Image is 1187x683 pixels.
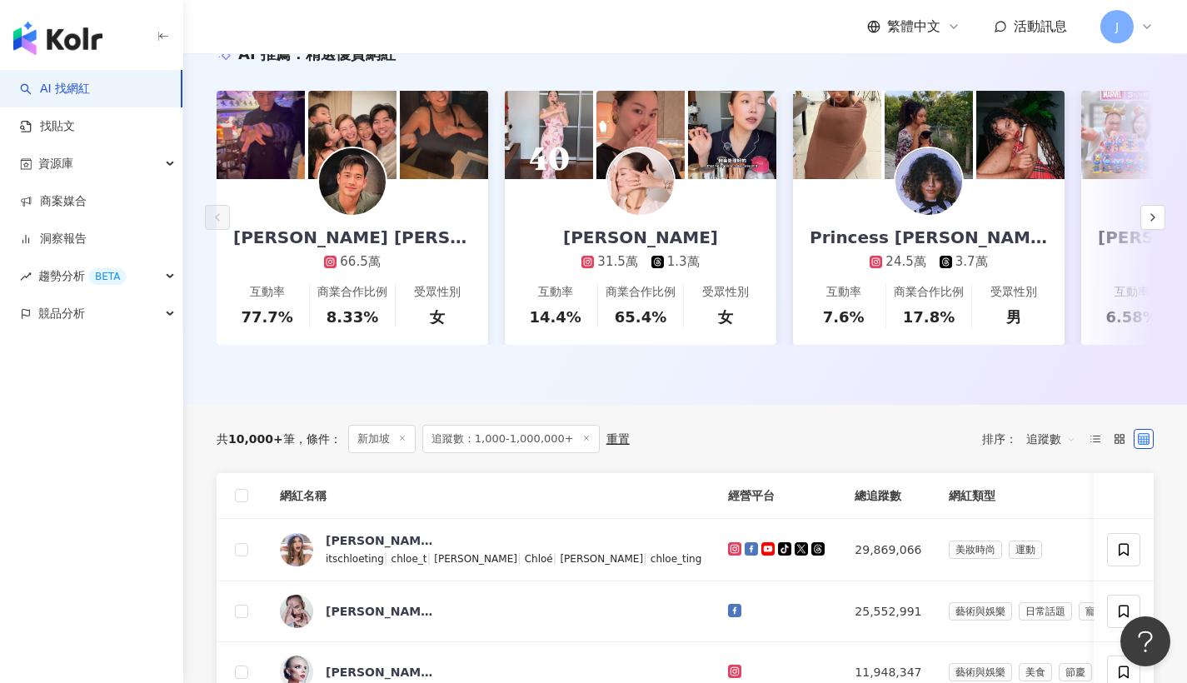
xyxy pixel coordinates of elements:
[505,91,593,179] img: post-image
[885,91,973,179] img: post-image
[241,307,292,327] div: 77.7%
[651,553,702,565] span: chloe_ting
[392,553,427,565] span: chloe_t
[20,271,32,282] span: rise
[384,551,392,565] span: |
[793,226,1065,249] div: Princess [PERSON_NAME]
[702,284,749,301] div: 受眾性別
[505,179,776,345] a: [PERSON_NAME]31.5萬1.3萬互動率14.4%商業合作比例65.4%受眾性別女
[1115,17,1119,36] span: J
[529,307,581,327] div: 14.4%
[280,595,701,628] a: KOL Avatar[PERSON_NAME]
[1019,602,1072,621] span: 日常話題
[525,553,553,565] span: Chloé
[546,226,735,249] div: [PERSON_NAME]
[280,533,313,566] img: KOL Avatar
[327,307,378,327] div: 8.33%
[607,148,674,215] img: KOL Avatar
[280,532,701,567] a: KOL Avatar[PERSON_NAME]itschloeting|chloe_t|[PERSON_NAME]|Chloé|[PERSON_NAME]|chloe_ting
[597,253,637,271] div: 31.5萬
[306,45,396,62] span: 精選優質網紅
[400,91,488,179] img: post-image
[990,284,1037,301] div: 受眾性別
[267,473,715,519] th: 網紅名稱
[895,148,962,215] img: KOL Avatar
[826,284,861,301] div: 互動率
[885,253,925,271] div: 24.5萬
[615,307,666,327] div: 65.4%
[793,179,1065,345] a: Princess [PERSON_NAME]24.5萬3.7萬互動率7.6%商業合作比例17.8%受眾性別男
[280,595,313,628] img: KOL Avatar
[823,307,865,327] div: 7.6%
[887,17,940,36] span: 繁體中文
[1026,426,1076,452] span: 追蹤數
[982,426,1085,452] div: 排序：
[955,253,988,271] div: 3.7萬
[38,295,85,332] span: 競品分析
[13,22,102,55] img: logo
[319,148,386,215] img: KOL Avatar
[596,91,685,179] img: post-image
[538,284,573,301] div: 互動率
[1115,284,1150,301] div: 互動率
[217,432,295,446] div: 共 筆
[976,91,1065,179] img: post-image
[308,91,396,179] img: post-image
[606,284,676,301] div: 商業合作比例
[38,145,73,182] span: 資源庫
[1105,307,1157,327] div: 6.58%
[718,307,733,327] div: 女
[348,425,416,453] span: 新加坡
[841,473,935,519] th: 總追蹤數
[643,551,651,565] span: |
[217,226,488,249] div: [PERSON_NAME] [PERSON_NAME] • [PERSON_NAME]
[228,432,283,446] span: 10,000+
[20,231,87,247] a: 洞察報告
[317,284,387,301] div: 商業合作比例
[326,664,434,681] div: [PERSON_NAME]-[PERSON_NAME]
[414,284,461,301] div: 受眾性別
[430,307,445,327] div: 女
[1014,18,1067,34] span: 活動訊息
[20,193,87,210] a: 商案媒合
[560,553,643,565] span: [PERSON_NAME]
[841,519,935,581] td: 29,869,066
[326,553,384,565] span: itschloeting
[517,551,525,565] span: |
[326,532,434,549] div: [PERSON_NAME]
[903,307,955,327] div: 17.8%
[1059,663,1092,681] span: 節慶
[949,541,1002,559] span: 美妝時尚
[667,253,700,271] div: 1.3萬
[606,432,630,446] div: 重置
[1019,663,1052,681] span: 美食
[427,551,435,565] span: |
[20,81,90,97] a: searchAI 找網紅
[250,284,285,301] div: 互動率
[894,284,964,301] div: 商業合作比例
[434,553,517,565] span: [PERSON_NAME]
[1081,91,1170,179] img: post-image
[217,91,305,179] img: post-image
[38,257,127,295] span: 趨勢分析
[217,179,488,345] a: [PERSON_NAME] [PERSON_NAME] • [PERSON_NAME]66.5萬互動率77.7%商業合作比例8.33%受眾性別女
[949,602,1012,621] span: 藝術與娛樂
[793,91,881,179] img: post-image
[326,603,434,620] div: [PERSON_NAME]
[1120,616,1170,666] iframe: Help Scout Beacon - Open
[715,473,841,519] th: 經營平台
[1009,541,1042,559] span: 運動
[949,663,1012,681] span: 藝術與娛樂
[340,253,380,271] div: 66.5萬
[553,551,561,565] span: |
[1006,307,1021,327] div: 男
[295,432,342,446] span: 條件 ：
[841,581,935,642] td: 25,552,991
[88,268,127,285] div: BETA
[688,91,776,179] img: post-image
[1079,602,1112,621] span: 寵物
[422,425,600,453] span: 追蹤數：1,000-1,000,000+
[20,118,75,135] a: 找貼文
